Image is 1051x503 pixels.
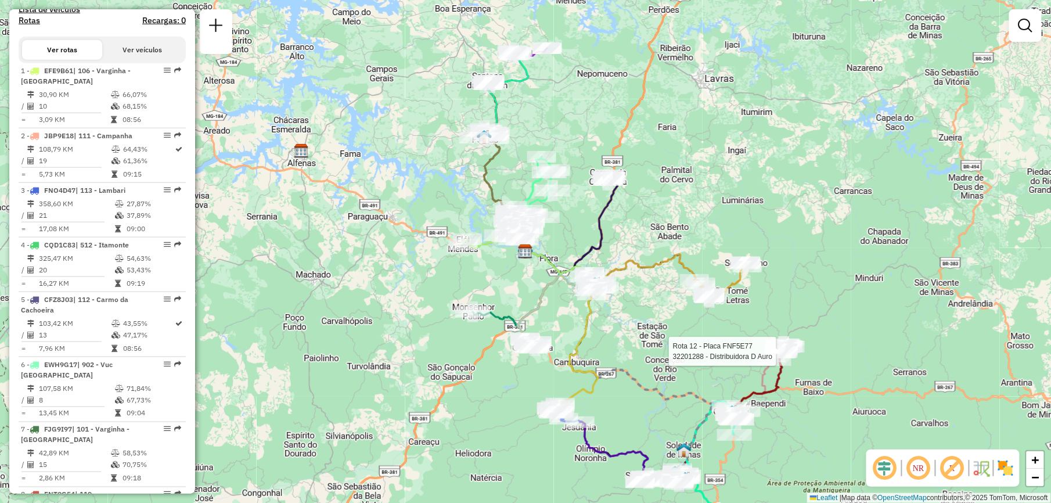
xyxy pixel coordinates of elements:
i: Total de Atividades [27,212,34,219]
img: Fluxo de ruas [972,459,991,477]
em: Opções [164,132,171,139]
i: % de utilização do peso [111,91,120,98]
td: 107,58 KM [38,383,114,394]
img: Tres Coracoes [588,276,603,292]
div: Map data © contributors,© 2025 TomTom, Microsoft [807,493,1051,503]
span: | 111 - Campanha [74,131,132,140]
i: % de utilização da cubagem [115,212,124,219]
i: Total de Atividades [27,462,34,469]
i: Distância Total [27,146,34,153]
span: Ocultar NR [905,454,933,482]
td: / [21,264,27,276]
td: 358,60 KM [38,198,114,210]
i: % de utilização do peso [115,255,124,262]
td: 54,63% [126,253,181,264]
a: Zoom in [1027,451,1044,469]
em: Opções [164,426,171,433]
em: Rota exportada [174,426,181,433]
i: % de utilização da cubagem [111,157,120,164]
i: Distância Total [27,255,34,262]
i: % de utilização da cubagem [115,267,124,274]
td: 37,89% [126,210,181,221]
span: Ocultar deslocamento [871,454,899,482]
i: % de utilização do peso [111,450,120,457]
span: | [840,494,841,502]
td: 27,87% [126,198,181,210]
td: 19 [38,155,111,167]
td: 10 [38,100,110,112]
span: | 113 - Lambari [75,186,125,195]
td: / [21,210,27,221]
i: Tempo total em rota [111,171,117,178]
td: 09:15 [123,168,175,180]
td: 16,27 KM [38,278,114,289]
td: 09:04 [126,408,181,419]
td: 61,36% [123,155,175,167]
td: 42,89 KM [38,448,110,459]
em: Rota exportada [174,491,181,498]
td: 20 [38,264,114,276]
td: 2,86 KM [38,473,110,484]
td: 09:00 [126,223,181,235]
span: 3 - [21,186,125,195]
img: CDD Varginha [518,244,533,259]
td: / [21,155,27,167]
td: 13,45 KM [38,408,114,419]
span: + [1032,452,1039,467]
span: EWH9G17 [44,360,77,369]
a: Leaflet [810,494,838,502]
i: Distância Total [27,320,34,327]
td: 08:56 [122,114,181,125]
td: = [21,114,27,125]
em: Opções [164,67,171,74]
h4: Recargas: 0 [142,16,186,26]
span: − [1032,470,1039,484]
td: 3,09 KM [38,114,110,125]
a: Exibir filtros [1014,14,1037,37]
img: CDD Alfenas [294,143,309,159]
td: 21 [38,210,114,221]
td: = [21,168,27,180]
em: Opções [164,491,171,498]
i: Tempo total em rota [111,116,117,123]
td: 5,73 KM [38,168,111,180]
td: 08:56 [123,343,175,354]
span: Exibir rótulo [938,454,966,482]
i: Tempo total em rota [115,225,121,232]
i: % de utilização do peso [111,146,120,153]
i: % de utilização da cubagem [115,397,124,404]
td: / [21,100,27,112]
td: 8 [38,394,114,406]
i: Tempo total em rota [115,410,121,417]
em: Rota exportada [174,186,181,193]
td: 325,47 KM [38,253,114,264]
td: = [21,408,27,419]
em: Opções [164,241,171,248]
a: Zoom out [1027,469,1044,486]
i: % de utilização da cubagem [111,103,120,110]
span: 5 - [21,295,128,314]
i: Total de Atividades [27,267,34,274]
i: Tempo total em rota [111,345,117,352]
em: Rota exportada [174,132,181,139]
i: % de utilização da cubagem [111,462,120,469]
td: 58,53% [122,448,181,459]
td: / [21,394,27,406]
i: Tempo total em rota [111,475,117,482]
img: Exibir/Ocultar setores [996,459,1015,477]
td: = [21,223,27,235]
td: 09:19 [126,278,181,289]
a: Nova sessão e pesquisa [204,14,228,40]
em: Rota exportada [174,241,181,248]
td: = [21,278,27,289]
i: Total de Atividades [27,332,34,339]
a: Rotas [19,16,40,26]
span: FNT0G54 [44,490,75,499]
td: 103,42 KM [38,318,111,329]
h4: Lista de veículos [19,5,186,15]
span: CQD1C83 [44,240,75,249]
img: Ponto de Apoio - Varginha PA [668,465,683,480]
span: | 512 - Itamonte [75,240,129,249]
em: Rota exportada [174,296,181,303]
